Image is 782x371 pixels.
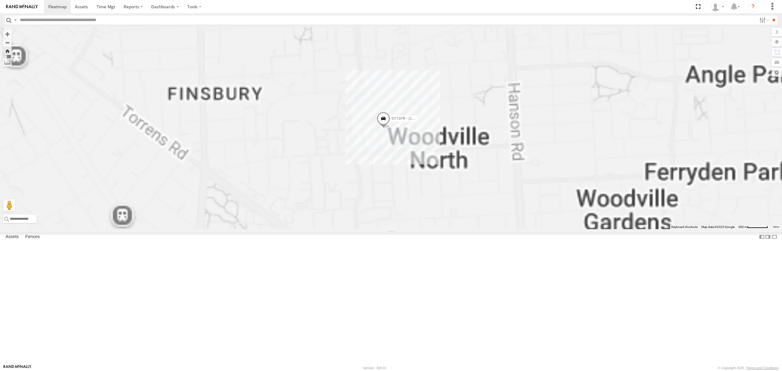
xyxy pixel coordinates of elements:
[391,117,442,121] span: SY71FR - (16P TRAILER) PM1
[718,366,779,370] div: © Copyright 2025 -
[13,16,18,24] label: Search Query
[765,233,771,241] label: Dock Summary Table to the Right
[772,68,782,77] label: Map Settings
[736,225,770,229] button: Map Scale: 500 m per 64 pixels
[748,2,758,12] i: ?
[701,225,735,229] span: Map data ©2025 Google
[22,233,43,241] label: Fences
[3,199,15,211] button: Drag Pegman onto the map to open Street View
[746,366,779,370] a: Terms and Conditions
[671,225,698,229] button: Keyboard shortcuts
[771,233,777,241] label: Hide Summary Table
[709,2,726,11] div: Peter Lu
[757,16,770,24] label: Search Filter Options
[738,225,747,229] span: 500 m
[3,58,12,67] label: Measure
[3,38,12,47] button: Zoom out
[363,366,386,370] div: Version: 308.01
[3,30,12,38] button: Zoom in
[773,226,779,228] a: Terms (opens in new tab)
[2,233,22,241] label: Assets
[3,47,12,55] button: Zoom Home
[3,365,31,371] a: Visit our Website
[6,5,38,9] img: rand-logo.svg
[759,233,765,241] label: Dock Summary Table to the Left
